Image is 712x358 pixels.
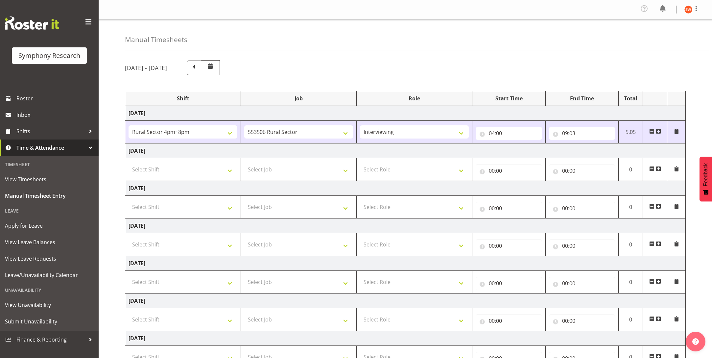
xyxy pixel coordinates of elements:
[549,314,615,327] input: Click to select...
[5,270,94,280] span: Leave/Unavailability Calendar
[549,164,615,177] input: Click to select...
[2,250,97,267] a: View Leave Requests
[622,94,639,102] div: Total
[2,171,97,188] a: View Timesheets
[5,191,94,201] span: Manual Timesheet Entry
[125,331,686,346] td: [DATE]
[16,335,85,345] span: Finance & Reporting
[125,256,686,271] td: [DATE]
[549,239,615,252] input: Click to select...
[2,267,97,283] a: Leave/Unavailability Calendar
[2,158,97,171] div: Timesheet
[5,237,94,247] span: View Leave Balances
[125,143,686,158] td: [DATE]
[700,157,712,201] button: Feedback - Show survey
[619,233,643,256] td: 0
[2,313,97,330] a: Submit Unavailability
[16,126,85,136] span: Shifts
[476,164,542,177] input: Click to select...
[476,94,542,102] div: Start Time
[2,297,97,313] a: View Unavailability
[2,283,97,297] div: Unavailability
[2,234,97,250] a: View Leave Balances
[549,127,615,140] input: Click to select...
[2,188,97,204] a: Manual Timesheet Entry
[476,202,542,215] input: Click to select...
[125,294,686,308] td: [DATE]
[2,204,97,217] div: Leave
[125,218,686,233] td: [DATE]
[619,121,643,143] td: 5.05
[125,64,167,71] h5: [DATE] - [DATE]
[619,271,643,294] td: 0
[125,181,686,196] td: [DATE]
[129,94,237,102] div: Shift
[549,277,615,290] input: Click to select...
[549,202,615,215] input: Click to select...
[16,143,85,153] span: Time & Attendance
[5,254,94,264] span: View Leave Requests
[5,221,94,231] span: Apply for Leave
[360,94,469,102] div: Role
[549,94,615,102] div: End Time
[692,338,699,345] img: help-xxl-2.png
[619,196,643,218] td: 0
[619,308,643,331] td: 0
[5,317,94,326] span: Submit Unavailability
[476,127,542,140] input: Click to select...
[16,110,95,120] span: Inbox
[476,277,542,290] input: Click to select...
[5,16,59,30] img: Rosterit website logo
[684,6,692,13] img: shannon-whelan11890.jpg
[619,158,643,181] td: 0
[2,217,97,234] a: Apply for Leave
[125,36,187,43] h4: Manual Timesheets
[244,94,353,102] div: Job
[5,300,94,310] span: View Unavailability
[703,163,709,186] span: Feedback
[476,314,542,327] input: Click to select...
[5,174,94,184] span: View Timesheets
[125,106,686,121] td: [DATE]
[18,51,80,61] div: Symphony Research
[476,239,542,252] input: Click to select...
[16,93,95,103] span: Roster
